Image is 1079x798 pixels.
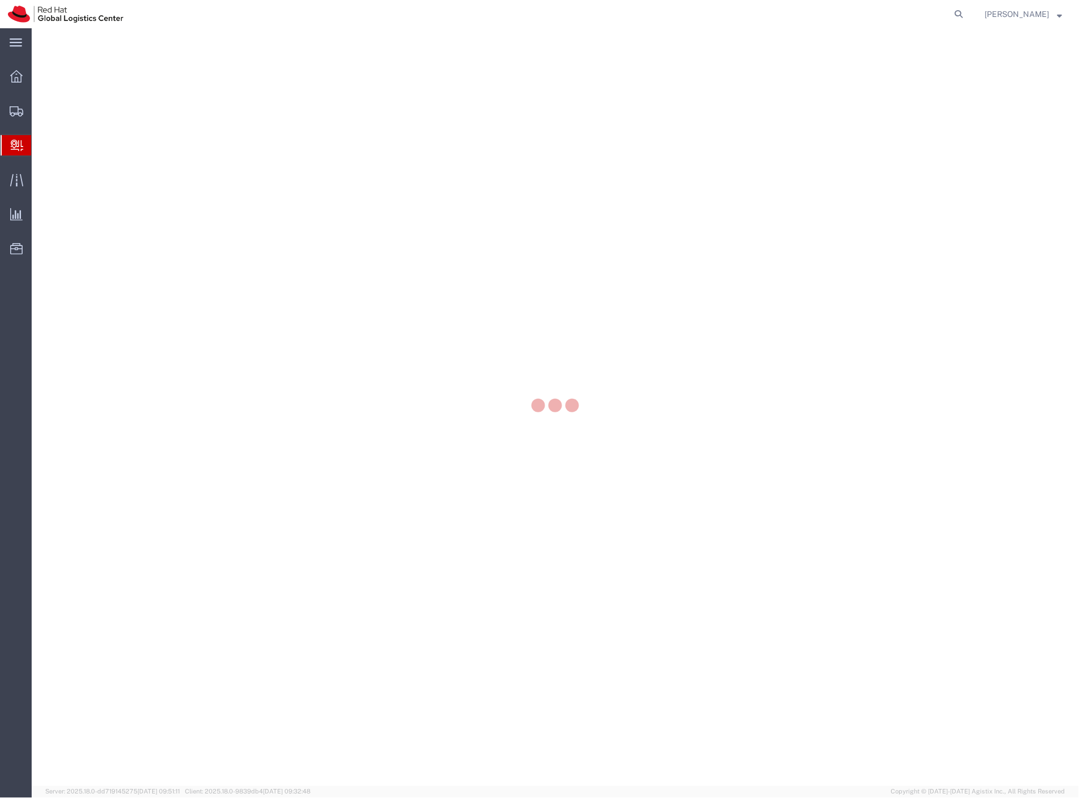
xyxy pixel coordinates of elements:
span: [DATE] 09:51:11 [137,788,180,795]
span: Copyright © [DATE]-[DATE] Agistix Inc., All Rights Reserved [891,787,1065,797]
span: Server: 2025.18.0-dd719145275 [45,788,180,795]
span: Client: 2025.18.0-9839db4 [185,788,310,795]
img: logo [8,6,123,23]
span: Filip Lizuch [985,8,1050,20]
span: [DATE] 09:32:48 [263,788,310,795]
button: [PERSON_NAME] [985,7,1063,21]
